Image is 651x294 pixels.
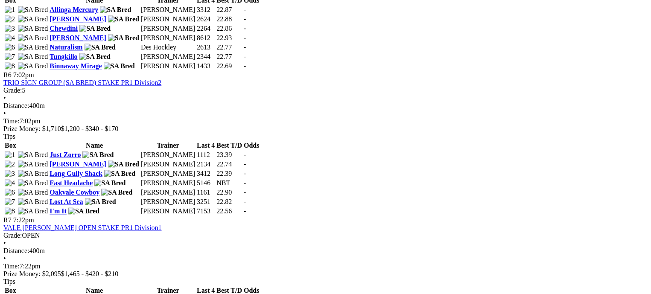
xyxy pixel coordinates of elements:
td: NBT [216,179,242,187]
span: • [3,110,6,117]
span: 7:22pm [13,216,34,224]
span: • [3,94,6,102]
td: 3251 [196,198,215,206]
img: SA Bred [85,44,116,51]
td: 2344 [196,52,215,61]
td: 22.56 [216,207,242,215]
span: Time: [3,262,20,270]
span: Grade: [3,232,22,239]
div: 7:02pm [3,117,648,125]
img: 3 [5,170,15,178]
img: SA Bred [18,44,48,51]
span: Time: [3,117,20,125]
td: 22.88 [216,15,242,23]
img: 2 [5,15,15,23]
span: - [244,44,246,51]
a: TRIO SIGN GROUP (SA BRED) STAKE PR1 Division2 [3,79,161,86]
span: Tips [3,278,15,285]
a: Long Gully Shack [50,170,102,177]
td: 1433 [196,62,215,70]
img: 4 [5,179,15,187]
a: [PERSON_NAME] [50,15,106,23]
span: • [3,255,6,262]
td: 1161 [196,188,215,197]
span: $1,200 - $340 - $170 [61,125,119,132]
td: 22.39 [216,169,242,178]
img: SA Bred [18,170,48,178]
td: [PERSON_NAME] [140,179,196,187]
div: 400m [3,102,648,110]
img: SA Bred [18,160,48,168]
span: 7:02pm [13,71,34,79]
img: SA Bred [101,189,132,196]
td: 22.93 [216,34,242,42]
img: 3 [5,25,15,32]
img: SA Bred [18,151,48,159]
span: - [244,62,246,70]
td: 3312 [196,6,215,14]
div: OPEN [3,232,648,239]
span: • [3,239,6,247]
td: 22.74 [216,160,242,169]
td: 7153 [196,207,215,215]
img: 6 [5,189,15,196]
span: $1,465 - $420 - $210 [61,270,119,277]
img: SA Bred [18,207,48,215]
th: Last 4 [196,141,215,150]
td: 22.87 [216,6,242,14]
td: 8612 [196,34,215,42]
td: 22.69 [216,62,242,70]
td: 2134 [196,160,215,169]
th: Best T/D [216,141,242,150]
img: 7 [5,198,15,206]
td: [PERSON_NAME] [140,6,196,14]
td: [PERSON_NAME] [140,188,196,197]
img: SA Bred [108,15,139,23]
th: Odds [243,141,260,150]
td: 22.77 [216,52,242,61]
span: Tips [3,133,15,140]
img: SA Bred [104,62,135,70]
img: SA Bred [68,207,99,215]
img: SA Bred [18,6,48,14]
td: 22.86 [216,24,242,33]
a: Allinga Mercury [50,6,98,13]
a: Chewdini [50,25,78,32]
img: SA Bred [18,198,48,206]
div: Prize Money: $2,095 [3,270,648,278]
td: 2264 [196,24,215,33]
td: 5146 [196,179,215,187]
a: Lost At Sea [50,198,83,205]
a: VALE [PERSON_NAME] OPEN STAKE PR1 Division1 [3,224,161,231]
td: 1112 [196,151,215,159]
span: - [244,15,246,23]
span: - [244,53,246,60]
span: Grade: [3,87,22,94]
img: 1 [5,151,15,159]
a: Naturalism [50,44,82,51]
td: 3412 [196,169,215,178]
span: Box [5,287,16,294]
td: 23.39 [216,151,242,159]
span: - [244,25,246,32]
a: Oakvale Cowboy [50,189,99,196]
img: 2 [5,160,15,168]
img: 8 [5,207,15,215]
span: - [244,160,246,168]
div: 7:22pm [3,262,648,270]
img: SA Bred [18,25,48,32]
img: SA Bred [18,179,48,187]
td: [PERSON_NAME] [140,207,196,215]
img: SA Bred [94,179,126,187]
td: [PERSON_NAME] [140,198,196,206]
span: - [244,6,246,13]
a: Tungkillo [50,53,77,60]
td: [PERSON_NAME] [140,160,196,169]
td: [PERSON_NAME] [140,52,196,61]
a: [PERSON_NAME] [50,34,106,41]
td: [PERSON_NAME] [140,62,196,70]
img: SA Bred [18,62,48,70]
img: SA Bred [104,170,135,178]
span: - [244,179,246,186]
img: SA Bred [100,6,131,14]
